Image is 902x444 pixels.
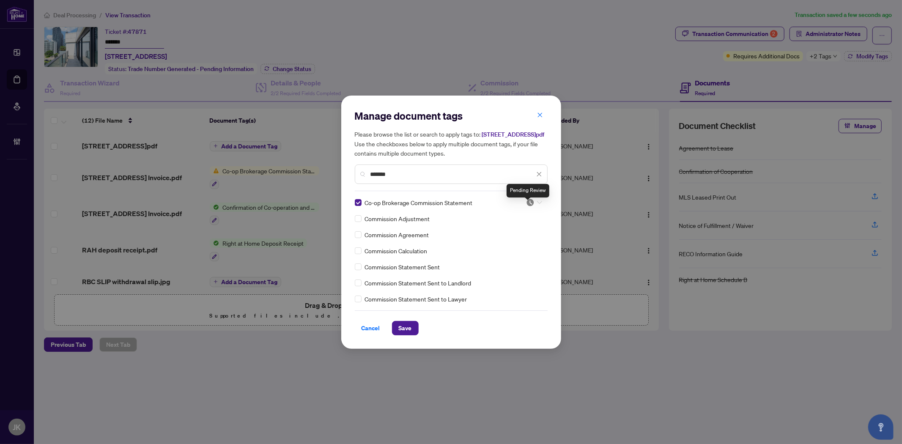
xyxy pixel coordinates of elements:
span: Commission Statement Sent to Lawyer [365,294,467,304]
img: status [526,198,535,207]
span: Co-op Brokerage Commission Statement [365,198,473,207]
span: Commission Statement Sent to Landlord [365,278,472,288]
span: [STREET_ADDRESS]pdf [482,131,545,138]
h5: Please browse the list or search to apply tags to: Use the checkboxes below to apply multiple doc... [355,129,548,158]
h2: Manage document tags [355,109,548,123]
span: Save [399,321,412,335]
span: Commission Statement Sent [365,262,440,271]
span: Commission Adjustment [365,214,430,223]
button: Save [392,321,419,335]
span: Commission Agreement [365,230,429,239]
span: close [537,112,543,118]
div: Pending Review [507,184,549,197]
button: Open asap [868,414,894,440]
button: Cancel [355,321,387,335]
span: Pending Review [526,198,542,207]
span: Commission Calculation [365,246,428,255]
span: close [536,171,542,177]
span: Cancel [362,321,380,335]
